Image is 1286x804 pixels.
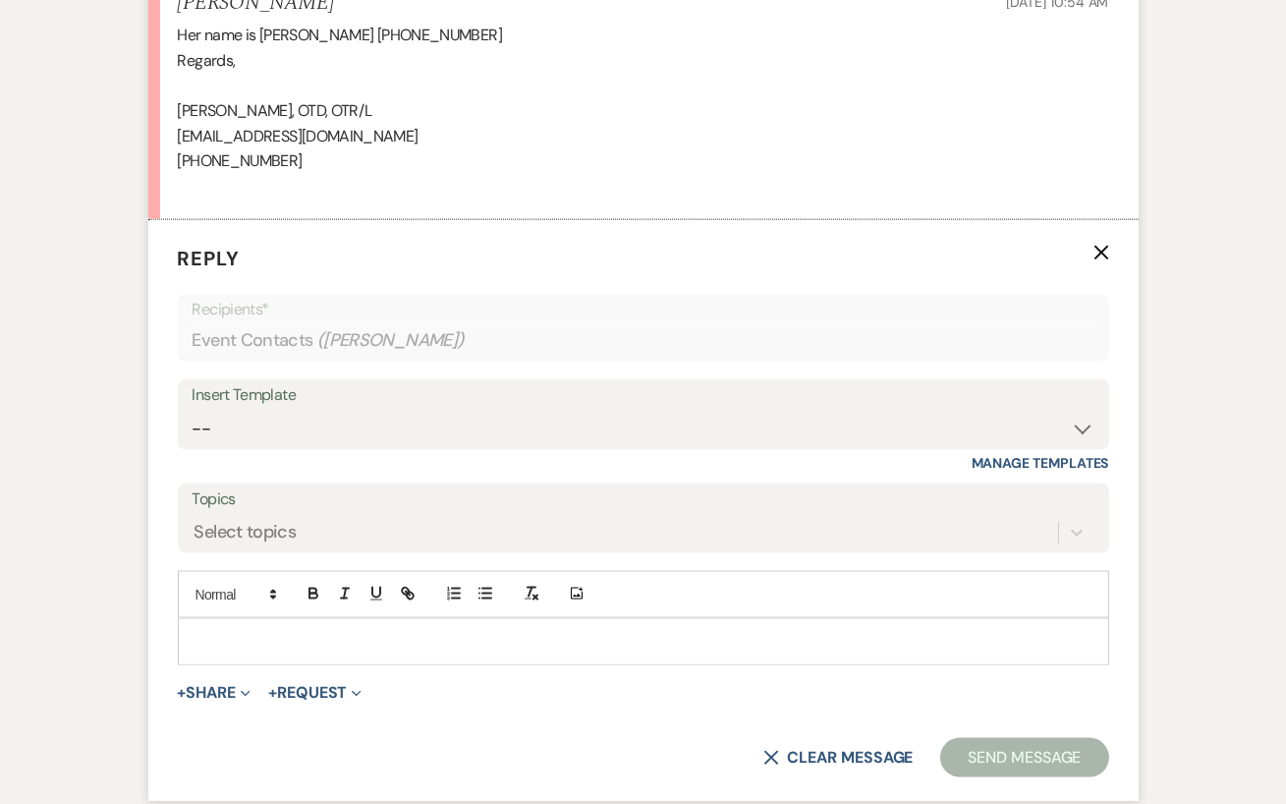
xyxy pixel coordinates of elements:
span: ( [PERSON_NAME] ) [317,327,465,354]
div: Event Contacts [193,321,1094,360]
a: Manage Templates [972,454,1109,472]
span: + [178,685,187,701]
div: Insert Template [193,381,1094,410]
button: Clear message [763,750,913,766]
p: Recipients* [193,297,1094,322]
label: Topics [193,486,1094,514]
button: Request [268,685,362,701]
div: Her name is [PERSON_NAME] [PHONE_NUMBER] Regards, [PERSON_NAME], OTD, OTR/L [EMAIL_ADDRESS][DOMAI... [178,23,1109,199]
div: Select topics [195,519,297,546]
span: Reply [178,246,241,271]
span: + [268,685,277,701]
button: Send Message [940,738,1108,777]
button: Share [178,685,252,701]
